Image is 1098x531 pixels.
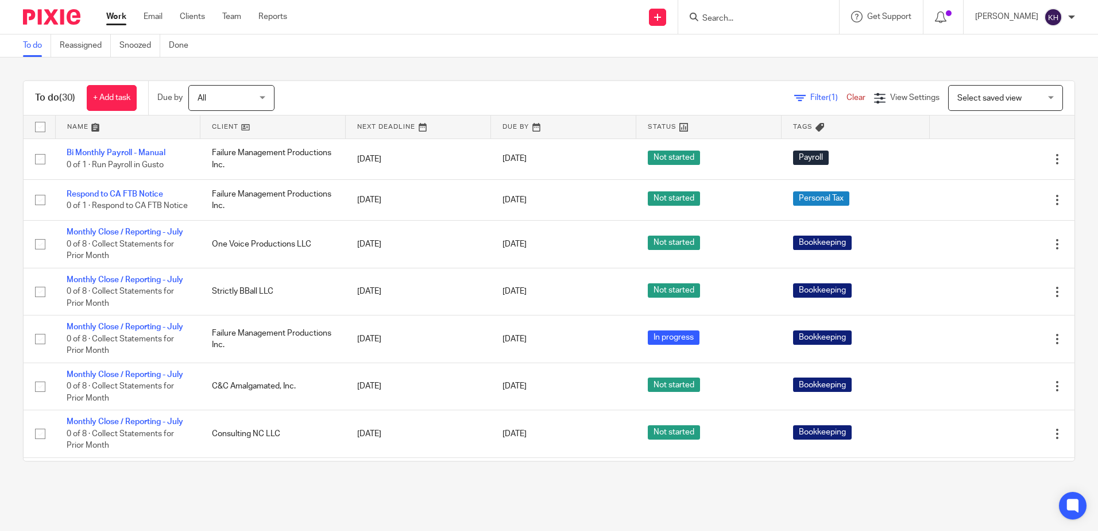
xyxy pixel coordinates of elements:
a: Clients [180,11,205,22]
td: Failure Management Productions Inc. [200,315,346,363]
a: Work [106,11,126,22]
span: All [198,94,206,102]
a: Team [222,11,241,22]
td: One Voice Productions LLC [200,221,346,268]
a: Email [144,11,163,22]
a: Monthly Close / Reporting - July [67,371,183,379]
a: Bi Monthly Payroll - Manual [67,149,165,157]
td: [DATE] [346,410,491,457]
h1: To do [35,92,75,104]
span: Not started [648,283,700,298]
span: Bookkeeping [793,330,852,345]
span: View Settings [890,94,940,102]
img: svg%3E [1044,8,1062,26]
td: [DATE] [346,179,491,220]
td: Strictly BBall LLC [200,268,346,315]
span: Not started [648,378,700,392]
td: Failure Management Productions Inc. [200,179,346,220]
span: Bookkeeping [793,283,852,298]
span: Get Support [867,13,911,21]
td: Superculture LLC [200,457,346,505]
span: 0 of 1 · Respond to CA FTB Notice [67,202,188,210]
td: [DATE] [346,221,491,268]
span: [DATE] [502,430,527,438]
span: [DATE] [502,155,527,163]
td: [DATE] [346,268,491,315]
a: Monthly Close / Reporting - July [67,418,183,426]
span: Payroll [793,151,829,165]
td: Consulting NC LLC [200,410,346,457]
span: 0 of 1 · Run Payroll in Gusto [67,161,164,169]
span: 0 of 8 · Collect Statements for Prior Month [67,430,174,450]
a: Reports [258,11,287,22]
a: Reassigned [60,34,111,57]
span: Not started [648,236,700,250]
p: Due by [157,92,183,103]
span: Not started [648,151,700,165]
span: Filter [810,94,846,102]
span: [DATE] [502,382,527,390]
span: Bookkeeping [793,425,852,440]
td: [DATE] [346,457,491,505]
span: 0 of 8 · Collect Statements for Prior Month [67,240,174,260]
p: [PERSON_NAME] [975,11,1038,22]
a: Monthly Close / Reporting - July [67,276,183,284]
td: Failure Management Productions Inc. [200,138,346,179]
span: [DATE] [502,287,527,295]
span: Select saved view [957,94,1022,102]
a: Respond to CA FTB Notice [67,190,163,198]
td: C&C Amalgamated, Inc. [200,363,346,410]
a: Clear [846,94,865,102]
a: Monthly Close / Reporting - July [67,323,183,331]
span: 0 of 8 · Collect Statements for Prior Month [67,287,174,307]
a: To do [23,34,51,57]
span: 0 of 8 · Collect Statements for Prior Month [67,335,174,355]
td: [DATE] [346,363,491,410]
td: [DATE] [346,138,491,179]
span: Not started [648,191,700,206]
td: [DATE] [346,315,491,363]
a: Done [169,34,197,57]
a: Snoozed [119,34,160,57]
a: + Add task [87,85,137,111]
span: (30) [59,93,75,102]
span: [DATE] [502,335,527,343]
span: (1) [829,94,838,102]
span: Bookkeeping [793,236,852,250]
span: [DATE] [502,240,527,248]
span: Tags [793,124,813,130]
span: [DATE] [502,196,527,204]
span: Bookkeeping [793,378,852,392]
a: Monthly Close / Reporting - July [67,228,183,236]
span: Personal Tax [793,191,849,206]
span: Not started [648,425,700,440]
span: 0 of 8 · Collect Statements for Prior Month [67,382,174,402]
input: Search [701,14,805,24]
span: In progress [648,330,699,345]
img: Pixie [23,9,80,25]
